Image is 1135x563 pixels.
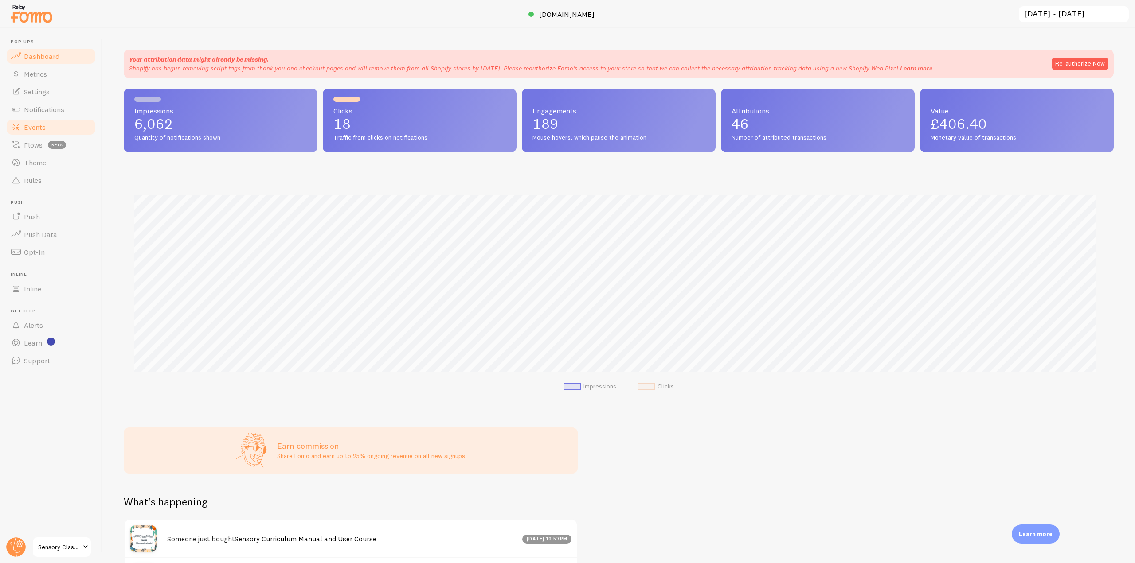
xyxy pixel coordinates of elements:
a: Settings [5,83,97,101]
span: Dashboard [24,52,59,61]
p: Share Fomo and earn up to 25% ongoing revenue on all new signups [277,451,465,460]
a: Flows beta [5,136,97,154]
span: Traffic from clicks on notifications [333,134,506,142]
div: [DATE] 12:57pm [522,535,571,544]
a: Learn [5,334,97,352]
span: Value [931,107,1103,114]
a: Notifications [5,101,97,118]
a: Push Data [5,225,97,243]
h2: What's happening [124,495,207,509]
a: Theme [5,154,97,171]
span: Impressions [134,107,307,114]
span: Alerts [24,321,43,330]
span: Learn [24,338,42,347]
span: Notifications [24,105,64,114]
h4: Someone just bought [167,534,517,544]
span: Engagements [532,107,705,114]
p: 189 [532,117,705,131]
a: Events [5,118,97,136]
span: Quantity of notifications shown [134,134,307,142]
span: Metrics [24,70,47,78]
p: 18 [333,117,506,131]
span: Push Data [24,230,57,239]
p: 46 [732,117,904,131]
span: Sensory Classroom [38,542,80,552]
li: Impressions [564,383,616,391]
span: Inline [11,272,97,277]
a: Push [5,208,97,225]
span: Flows [24,140,43,149]
svg: <p>Watch New Feature Tutorials!</p> [47,338,55,346]
button: Re-authorize Now [1052,58,1108,70]
a: Metrics [5,65,97,83]
p: Shopify has begun removing script tags from thank you and checkout pages and will remove them fro... [129,64,932,73]
span: Settings [24,87,50,96]
p: 6,062 [134,117,307,131]
a: Learn more [900,64,932,72]
span: Events [24,123,46,132]
span: Inline [24,284,41,293]
span: Get Help [11,308,97,314]
span: Attributions [732,107,904,114]
span: Rules [24,176,42,185]
a: Opt-In [5,243,97,261]
p: Learn more [1019,530,1053,538]
span: Clicks [333,107,506,114]
span: Number of attributed transactions [732,134,904,142]
span: Push [11,200,97,206]
span: Push [24,212,40,221]
span: £406.40 [931,115,987,132]
a: Alerts [5,316,97,334]
span: Support [24,356,50,365]
h3: Earn commission [277,441,465,451]
span: beta [48,141,66,149]
span: Mouse hovers, which pause the animation [532,134,705,142]
span: Pop-ups [11,39,97,45]
a: Sensory Curriculum Manual and User Course [235,534,376,543]
span: Theme [24,158,46,167]
a: Support [5,352,97,369]
li: Clicks [638,383,674,391]
div: Learn more [1012,524,1060,544]
a: Inline [5,280,97,298]
a: Rules [5,171,97,189]
a: Sensory Classroom [32,536,92,558]
strong: Your attribution data might already be missing. [129,55,269,63]
a: Dashboard [5,47,97,65]
img: fomo-relay-logo-orange.svg [9,2,54,25]
span: Opt-In [24,248,45,256]
span: Monetary value of transactions [931,134,1103,142]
